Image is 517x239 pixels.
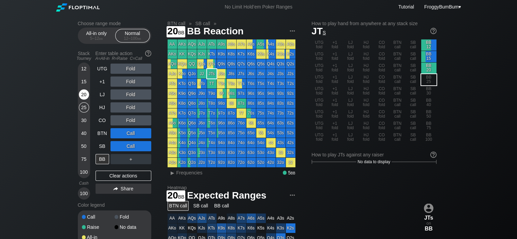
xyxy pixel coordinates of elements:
h2: How to play hand from anywhere at any stack size [312,21,436,26]
div: BB 30 [421,86,436,97]
div: JJ [197,69,207,79]
div: Q7o [187,108,197,118]
div: Raise [82,225,115,229]
img: help.32db89a4.svg [430,27,437,35]
div: A8o [168,99,177,108]
div: BTN call [390,86,405,97]
div: J6o [197,118,207,128]
h2: Choose range mode [78,21,151,26]
div: 100 [79,188,89,199]
div: 55 [256,128,266,138]
div: BB 40 [421,97,436,108]
div: 63s [276,118,286,128]
div: Q2s [286,59,295,69]
div: UTG fold [312,74,327,85]
div: Q2o [187,158,197,167]
div: No data [115,225,147,229]
div: K3s [276,49,286,59]
div: Fold [110,102,151,113]
span: bb [99,36,103,41]
div: K9o [177,89,187,98]
div: 99 [217,89,226,98]
div: +1 fold [327,132,343,143]
div: 87s [237,99,246,108]
div: 72s [286,108,295,118]
div: 20 [79,89,89,100]
div: T4o [207,138,217,148]
div: K5o [177,128,187,138]
div: K8s [227,49,236,59]
div: K2o [177,158,187,167]
img: share.864f2f62.svg [113,187,118,191]
div: Fold [110,115,151,125]
div: +1 fold [327,74,343,85]
div: BTN [96,128,109,138]
div: Q8o [187,99,197,108]
div: UTG fold [312,39,327,51]
div: J3s [276,69,286,79]
div: KJs [197,49,207,59]
div: J2s [286,69,295,79]
div: 74o [237,138,246,148]
div: 92o [217,158,226,167]
span: BB Reaction [186,26,244,37]
div: J5s [256,69,266,79]
div: +1 fold [327,86,343,97]
div: BB [96,154,109,164]
div: 97o [217,108,226,118]
div: 12 [79,64,89,74]
div: T3s [276,79,286,88]
div: A5s [256,39,266,49]
div: HJ [96,102,109,113]
div: 84s [266,99,276,108]
div: 75s [256,108,266,118]
div: BB 100 [421,132,436,143]
div: AKs [177,39,187,49]
div: Enter table action [96,48,151,64]
div: ATo [168,79,177,88]
div: J6s [246,69,256,79]
div: +1 fold [327,51,343,62]
div: KK [177,49,187,59]
div: JTs [207,69,217,79]
div: 64o [246,138,256,148]
div: UTG fold [312,63,327,74]
div: K7s [237,49,246,59]
div: Q4s [266,59,276,69]
div: Normal [117,29,148,42]
div: 85o [227,128,236,138]
div: A3s [276,39,286,49]
div: 15 [79,76,89,87]
div: 93s [276,89,286,98]
div: T6o [207,118,217,128]
div: JTo [197,79,207,88]
div: BTN call [390,132,405,143]
div: Fold [110,76,151,87]
div: A2s [286,39,295,49]
div: K3o [177,148,187,157]
div: BB 75 [421,120,436,132]
div: LJ [96,89,109,100]
div: 77 [237,108,246,118]
div: 83s [276,99,286,108]
div: AJo [168,69,177,79]
div: AQs [187,39,197,49]
div: T7s [237,79,246,88]
div: LJ fold [343,86,358,97]
div: BTN call [390,63,405,74]
div: LJ fold [343,74,358,85]
div: 52s [286,128,295,138]
div: 30 [79,115,89,125]
span: » [185,21,195,26]
div: 100 [79,167,89,177]
div: 43s [276,138,286,148]
div: K6s [246,49,256,59]
div: HJ fold [359,51,374,62]
div: Q9o [187,89,197,98]
div: HJ fold [359,39,374,51]
div: T7o [207,108,217,118]
div: T2s [286,79,295,88]
div: QJs [197,59,207,69]
div: CO fold [374,74,390,85]
div: Fold [115,215,147,219]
